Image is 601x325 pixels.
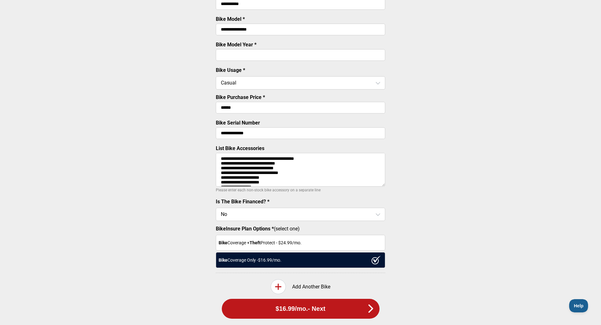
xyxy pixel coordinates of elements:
[371,256,381,264] img: ux1sgP1Haf775SAghJI38DyDlYP+32lKFAAAAAElFTkSuQmCC
[216,279,385,294] div: Add Another Bike
[222,299,380,319] button: $16.99/mo.- Next
[219,258,227,263] strong: Bike
[295,305,308,312] span: /mo.
[216,186,385,194] p: Please enter each non-stock bike accessory on a separate line
[216,252,385,268] div: Coverage Only - $16.99 /mo.
[216,235,385,251] div: Coverage + Protect - $ 24.99 /mo.
[216,16,245,22] label: Bike Model *
[216,199,269,205] label: Is The Bike Financed? *
[216,94,265,100] label: Bike Purchase Price *
[216,42,256,48] label: Bike Model Year *
[216,226,274,232] strong: BikeInsure Plan Options *
[216,226,385,232] label: (select one)
[216,145,264,151] label: List Bike Accessories
[219,240,227,245] strong: Bike
[569,299,588,312] iframe: Toggle Customer Support
[250,240,261,245] strong: Theft
[216,120,260,126] label: Bike Serial Number
[216,67,245,73] label: Bike Usage *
